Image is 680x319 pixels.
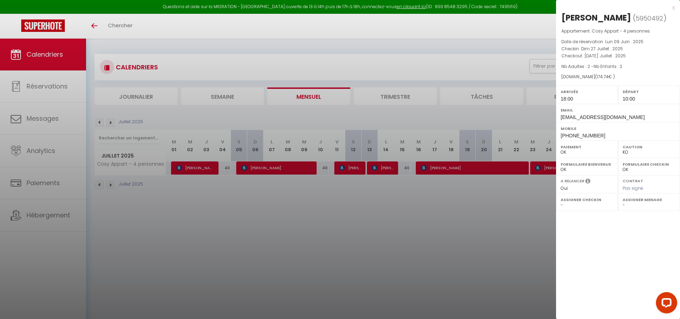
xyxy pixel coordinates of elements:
span: Dim 27 Juillet . 2025 [581,46,623,52]
label: Caution [623,143,675,150]
p: Date de réservation : [561,38,675,45]
span: 18:00 [561,96,573,102]
label: Formulaire Checkin [623,161,675,168]
label: Départ [623,88,675,95]
i: Sélectionner OUI si vous souhaiter envoyer les séquences de messages post-checkout [585,178,590,186]
p: Checkout : [561,52,675,59]
span: 10:00 [623,96,635,102]
div: [PERSON_NAME] [561,12,631,23]
label: Mobile [561,125,675,132]
label: Paiement [561,143,613,150]
span: [EMAIL_ADDRESS][DOMAIN_NAME] [561,114,645,120]
span: [PHONE_NUMBER] [561,133,605,138]
span: Nb Enfants : 2 [594,63,622,69]
span: 5950492 [636,14,663,23]
label: Arrivée [561,88,613,95]
span: [DATE] Juillet . 2025 [584,53,626,59]
p: Checkin : [561,45,675,52]
div: [DOMAIN_NAME] [561,74,675,80]
span: Lun 09 Juin . 2025 [605,39,644,45]
label: A relancer [561,178,584,184]
label: Email [561,107,675,114]
iframe: LiveChat chat widget [650,289,680,319]
label: Contrat [623,178,643,183]
div: x [556,4,675,12]
span: 174.74 [597,74,608,80]
p: Appartement : [561,28,675,35]
span: Nb Adultes : 2 - [561,63,622,69]
span: Pas signé [623,185,643,191]
span: ( ) [633,13,667,23]
span: Cosy Appart - 4 personnes [592,28,650,34]
span: ( € ) [595,74,615,80]
label: Assigner Menage [623,196,675,203]
label: Assigner Checkin [561,196,613,203]
label: Formulaire Bienvenue [561,161,613,168]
